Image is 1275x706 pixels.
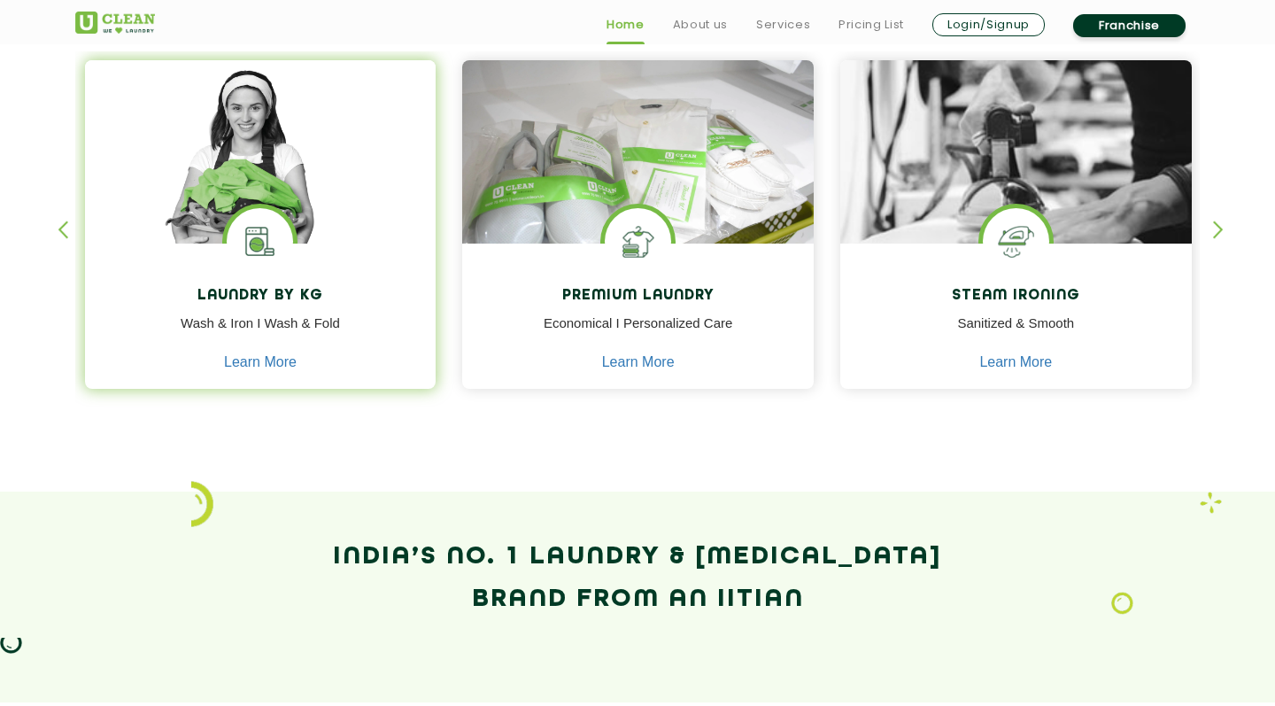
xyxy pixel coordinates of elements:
h2: India’s No. 1 Laundry & [MEDICAL_DATA] Brand from an IITian [75,536,1200,621]
img: steam iron [983,208,1049,275]
a: Learn More [224,354,297,370]
img: UClean Laundry and Dry Cleaning [75,12,155,34]
img: Shoes Cleaning [605,208,671,275]
p: Economical I Personalized Care [475,314,800,353]
h4: Steam Ironing [854,288,1178,305]
p: Sanitized & Smooth [854,314,1178,353]
p: Wash & Iron I Wash & Fold [98,314,423,353]
a: Learn More [979,354,1052,370]
a: About us [673,14,728,35]
img: clothes ironed [840,60,1192,343]
img: icon_2.png [191,481,213,527]
a: Login/Signup [932,13,1045,36]
img: laundry done shoes and clothes [462,60,814,294]
img: a girl with laundry basket [85,60,437,294]
a: Learn More [602,354,675,370]
a: Franchise [1073,14,1186,37]
h4: Premium Laundry [475,288,800,305]
img: Laundry [1111,592,1133,615]
img: Laundry wash and iron [1200,492,1222,514]
a: Home [607,14,645,35]
h4: Laundry by Kg [98,288,423,305]
a: Pricing List [838,14,904,35]
img: laundry washing machine [227,208,293,275]
a: Services [756,14,810,35]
